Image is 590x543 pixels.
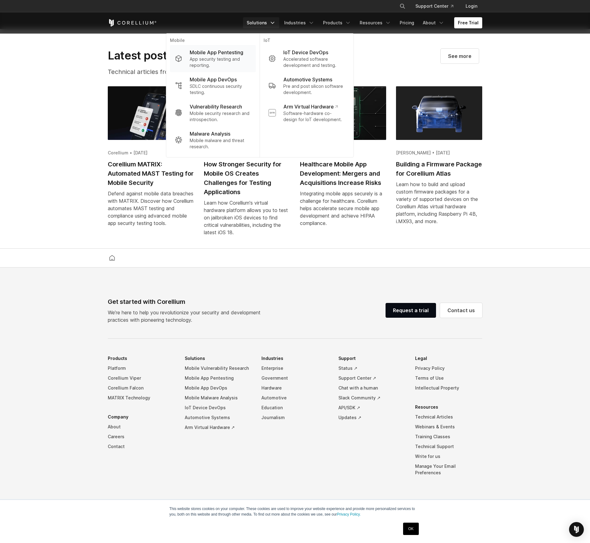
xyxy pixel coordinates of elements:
[108,442,175,451] a: Contact
[396,181,482,225] div: Learn how to build and upload custom firmware packages for a variety of supported devices on the ...
[415,451,482,461] a: Write for us
[338,393,406,403] a: Slack Community ↗
[108,67,318,76] p: Technical articles from Corellium and community contributors.
[264,37,350,45] p: IoT
[108,422,175,432] a: About
[569,522,584,537] div: Open Intercom Messenger
[170,45,256,72] a: Mobile App Pentesting App security testing and reporting.
[300,86,386,234] a: Healthcare Mobile App Development: Mergers and Acquisitions Increase Risks [PERSON_NAME] • [DATE]...
[108,432,175,442] a: Careers
[448,52,471,60] span: See more
[337,512,361,516] a: Privacy Policy.
[338,373,406,383] a: Support Center ↗
[108,190,194,227] div: Defend against mobile data breaches with MATRIX. Discover how Corellium automates MAST testing an...
[283,83,345,96] p: Pre and post silicon software development.
[300,160,386,187] h2: Healthcare Mobile App Development: Mergers and Acquisitions Increase Risks
[243,17,482,28] div: Navigation Menu
[108,160,194,187] h2: Corellium MATRIX: Automated MAST Testing for Mobile Security
[338,403,406,413] a: API/SDK ↗
[283,56,345,68] p: Accelerated software development and testing.
[185,403,252,413] a: IoT Device DevOps
[108,363,175,373] a: Platform
[107,254,118,262] a: Corellium home
[415,432,482,442] a: Training Classes
[204,199,290,236] div: Learn how Corellium's virtual hardware platform allows you to test on jailbroken iOS devices to f...
[190,130,230,137] p: Malware Analysis
[261,383,329,393] a: Hardware
[190,110,251,123] p: Mobile security research and introspection.
[319,17,355,28] a: Products
[454,17,482,28] a: Free Trial
[108,373,175,383] a: Corellium Viper
[185,423,252,432] a: Arm Virtual Hardware ↗
[396,160,482,178] h2: Building a Firmware Package for Corellium Atlas
[338,413,406,423] a: Updates ↗
[397,1,408,12] button: Search
[170,72,256,99] a: Mobile App DevOps SDLC continuous security testing.
[108,86,194,140] img: Corellium MATRIX: Automated MAST Testing for Mobile Security
[190,137,251,150] p: Mobile malware and threat research.
[108,150,194,156] div: Corellium • [DATE]
[264,99,350,126] a: Arm Virtual Hardware Software-hardware co-design for IoT development.
[440,303,482,318] a: Contact us
[108,297,265,306] div: Get started with Corellium
[283,110,345,123] p: Software-hardware co-design for IoT development.
[185,383,252,393] a: Mobile App DevOps
[283,103,338,110] p: Arm Virtual Hardware
[396,150,482,156] div: [PERSON_NAME] • [DATE]
[264,45,350,72] a: IoT Device DevOps Accelerated software development and testing.
[415,422,482,432] a: Webinars & Events
[338,363,406,373] a: Status ↗
[396,86,482,140] img: Building a Firmware Package for Corellium Atlas
[108,393,175,403] a: MATRIX Technology
[108,309,265,324] p: We’re here to help you revolutionize your security and development practices with pioneering tech...
[108,353,482,487] div: Navigation Menu
[461,1,482,12] a: Login
[300,190,386,227] div: Integrating mobile apps securely is a challenge for healthcare. Corellium helps accelerate secure...
[261,403,329,413] a: Education
[356,17,395,28] a: Resources
[170,99,256,126] a: Vulnerability Research Mobile security research and introspection.
[415,442,482,451] a: Technical Support
[204,86,290,243] a: How Stronger Security for Mobile OS Creates Challenges for Testing Applications [PERSON_NAME] • [...
[204,160,290,197] h2: How Stronger Security for Mobile OS Creates Challenges for Testing Applications
[261,413,329,423] a: Journalism
[441,49,479,63] a: Visit our blog
[396,17,418,28] a: Pricing
[283,49,328,56] p: IoT Device DevOps
[108,383,175,393] a: Corellium Falcon
[108,49,318,62] h2: Latest posts
[190,103,242,110] p: Vulnerability Research
[386,303,436,318] a: Request a trial
[283,76,332,83] p: Automotive Systems
[338,383,406,393] a: Chat with a human
[185,413,252,423] a: Automotive Systems
[392,1,482,12] div: Navigation Menu
[190,49,243,56] p: Mobile App Pentesting
[415,461,482,478] a: Manage Your Email Preferences
[108,19,157,27] a: Corellium Home
[169,506,421,517] p: This website stores cookies on your computer. These cookies are used to improve your website expe...
[261,373,329,383] a: Government
[243,17,279,28] a: Solutions
[170,37,256,45] p: Mobile
[170,126,256,153] a: Malware Analysis Mobile malware and threat research.
[403,523,419,535] a: OK
[261,393,329,403] a: Automotive
[415,383,482,393] a: Intellectual Property
[415,373,482,383] a: Terms of Use
[281,17,318,28] a: Industries
[419,17,448,28] a: About
[261,363,329,373] a: Enterprise
[190,56,251,68] p: App security testing and reporting.
[108,86,194,234] a: Corellium MATRIX: Automated MAST Testing for Mobile Security Corellium • [DATE] Corellium MATRIX:...
[185,393,252,403] a: Mobile Malware Analysis
[190,83,251,96] p: SDLC continuous security testing.
[185,363,252,373] a: Mobile Vulnerability Research
[185,373,252,383] a: Mobile App Pentesting
[415,363,482,373] a: Privacy Policy
[190,76,237,83] p: Mobile App DevOps
[410,1,458,12] a: Support Center
[396,86,482,232] a: Building a Firmware Package for Corellium Atlas [PERSON_NAME] • [DATE] Building a Firmware Packag...
[415,412,482,422] a: Technical Articles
